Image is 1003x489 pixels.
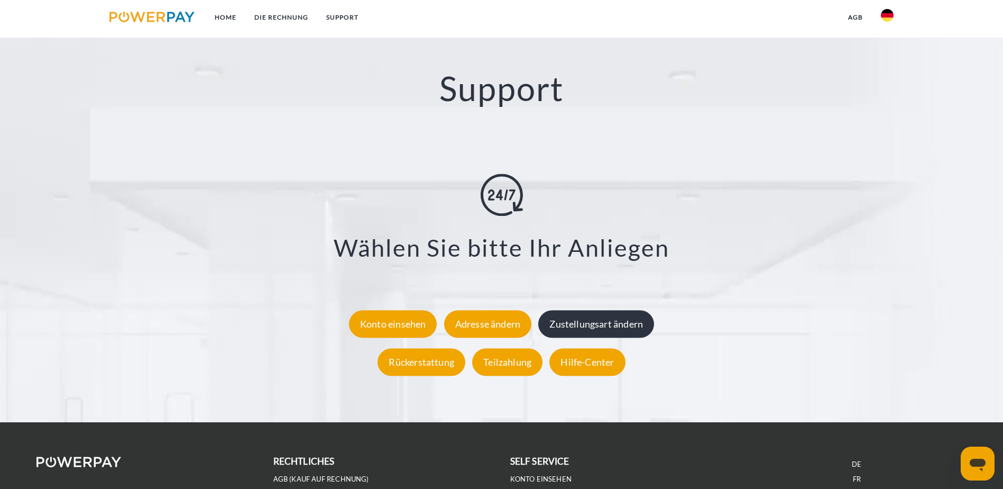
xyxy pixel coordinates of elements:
div: Teilzahlung [472,348,542,376]
a: DE [852,460,861,469]
a: Hilfe-Center [547,356,628,368]
a: Konto einsehen [510,475,572,484]
img: logo-powerpay-white.svg [36,457,122,467]
h2: Support [50,68,953,110]
div: Adresse ändern [444,310,532,338]
img: logo-powerpay.svg [109,12,195,22]
div: Hilfe-Center [549,348,625,376]
a: Adresse ändern [441,318,535,330]
a: Teilzahlung [470,356,545,368]
div: Konto einsehen [349,310,437,338]
a: Home [206,8,245,27]
h3: Wählen Sie bitte Ihr Anliegen [63,233,940,263]
b: self service [510,456,569,467]
a: agb [839,8,872,27]
a: SUPPORT [317,8,367,27]
a: AGB (Kauf auf Rechnung) [273,475,369,484]
a: Zustellungsart ändern [536,318,657,330]
b: rechtliches [273,456,335,467]
div: Rückerstattung [378,348,465,376]
img: de [881,9,894,22]
a: DIE RECHNUNG [245,8,317,27]
a: Konto einsehen [346,318,440,330]
img: online-shopping.svg [481,174,523,216]
div: Zustellungsart ändern [538,310,654,338]
iframe: Schaltfläche zum Öffnen des Messaging-Fensters [961,447,995,481]
a: FR [853,475,861,484]
a: Rückerstattung [375,356,468,368]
